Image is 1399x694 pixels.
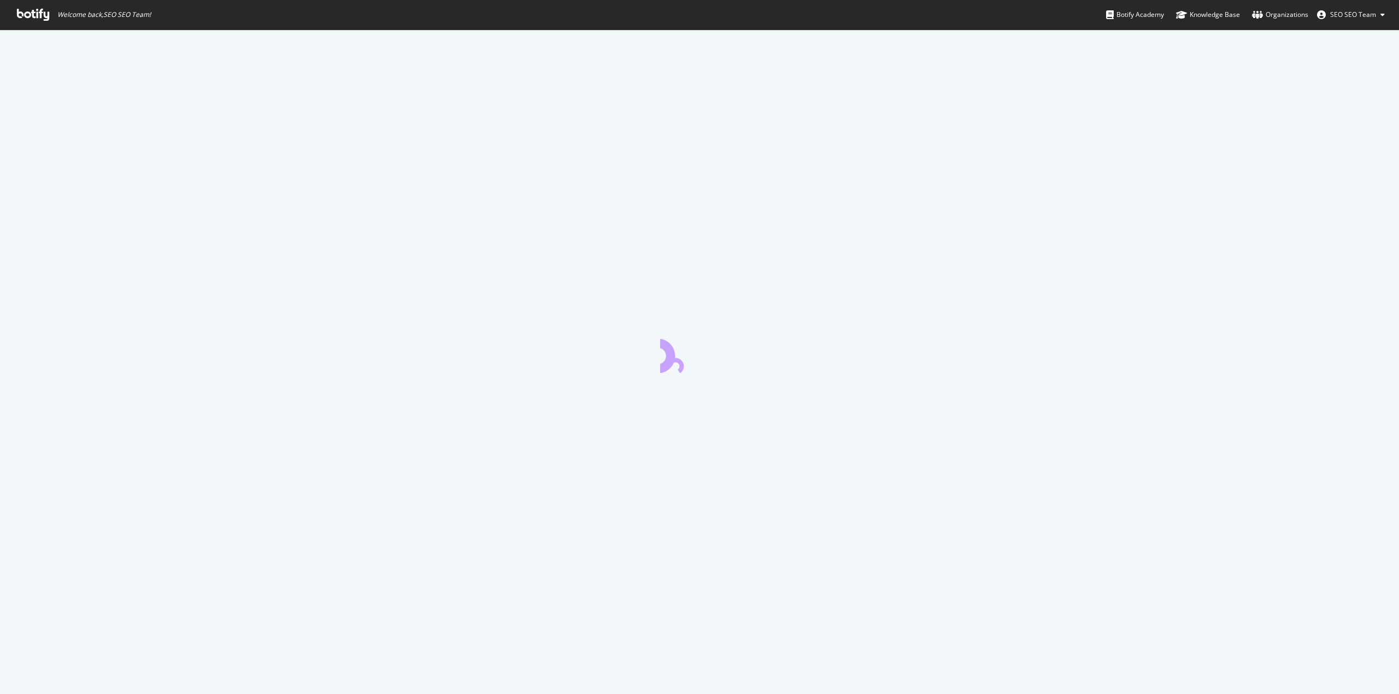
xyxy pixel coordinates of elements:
[1330,10,1376,19] span: SEO SEO Team
[1308,6,1394,23] button: SEO SEO Team
[1176,9,1240,20] div: Knowledge Base
[57,10,151,19] span: Welcome back, SEO SEO Team !
[1252,9,1308,20] div: Organizations
[660,334,739,373] div: animation
[1106,9,1164,20] div: Botify Academy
